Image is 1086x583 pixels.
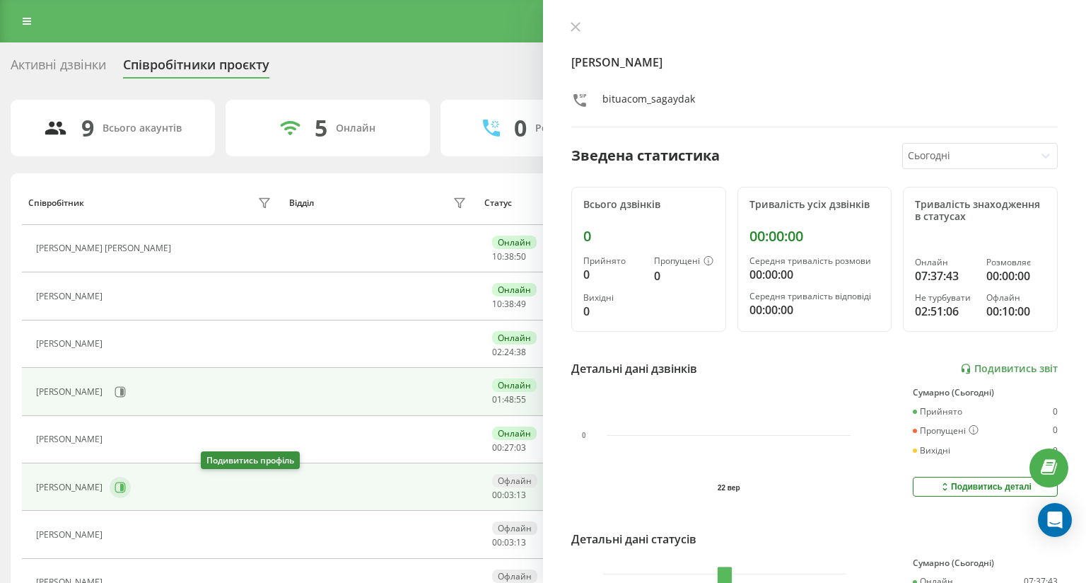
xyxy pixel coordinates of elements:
div: Сумарно (Сьогодні) [913,388,1058,398]
div: Подивитись деталі [939,481,1032,492]
span: 38 [516,346,526,358]
div: Пропущені [654,256,713,267]
div: Детальні дані статусів [571,531,696,548]
div: : : [492,299,526,309]
div: Співробітник [28,198,84,208]
span: 55 [516,393,526,405]
div: 0 [654,267,713,284]
div: 00:00:00 [749,228,880,245]
div: Розмовляють [535,122,604,134]
span: 48 [504,393,514,405]
div: bituacom_sagaydak [602,92,695,112]
div: 00:00:00 [986,267,1046,284]
div: : : [492,443,526,453]
div: 5 [315,115,327,142]
div: Розмовляє [986,258,1046,267]
div: 0 [1053,425,1058,437]
div: 00:10:00 [986,303,1046,320]
div: Пропущені [913,425,979,437]
div: 0 [583,303,643,320]
div: Офлайн [492,570,537,583]
div: : : [492,538,526,548]
span: 03 [504,536,514,548]
span: 10 [492,250,502,262]
span: 27 [504,441,514,454]
div: [PERSON_NAME] [36,483,106,492]
div: Статус [484,198,512,208]
div: : : [492,395,526,405]
span: 50 [516,250,526,262]
div: 00:00:00 [749,266,880,283]
span: 02 [492,346,502,358]
div: Тривалість знаходження в статусах [915,199,1046,223]
div: 02:51:06 [915,303,974,320]
div: Подивитись профіль [201,451,300,469]
text: 22 вер [718,484,740,492]
span: 00 [492,441,502,454]
span: 03 [516,441,526,454]
div: Сумарно (Сьогодні) [913,558,1058,568]
div: Всього акаунтів [103,122,182,134]
div: 9 [81,115,94,142]
div: Всього дзвінків [583,199,714,211]
div: Відділ [289,198,314,208]
div: Офлайн [492,474,537,487]
div: Прийнято [913,407,962,417]
div: Офлайн [986,293,1046,303]
div: [PERSON_NAME] [36,387,106,397]
div: [PERSON_NAME] [PERSON_NAME] [36,243,175,253]
span: 38 [504,298,514,310]
div: 0 [514,115,527,142]
div: 07:37:43 [915,267,974,284]
div: [PERSON_NAME] [36,434,106,444]
span: 49 [516,298,526,310]
div: 00:00:00 [749,301,880,318]
div: : : [492,252,526,262]
div: : : [492,347,526,357]
div: Тривалість усіх дзвінків [749,199,880,211]
button: Подивитись деталі [913,477,1058,497]
div: 0 [1053,446,1058,456]
text: 0 [582,432,586,439]
span: 13 [516,536,526,548]
div: Середня тривалість відповіді [749,291,880,301]
div: Онлайн [336,122,375,134]
div: [PERSON_NAME] [36,339,106,349]
div: Офлайн [492,521,537,535]
a: Подивитись звіт [960,363,1058,375]
div: 0 [583,228,714,245]
span: 10 [492,298,502,310]
span: 00 [492,536,502,548]
span: 03 [504,489,514,501]
div: Зведена статистика [571,145,720,166]
div: [PERSON_NAME] [36,530,106,540]
span: 24 [504,346,514,358]
div: Онлайн [492,283,537,296]
div: Прийнято [583,256,643,266]
div: Співробітники проєкту [123,57,269,79]
span: 00 [492,489,502,501]
div: Онлайн [915,258,974,267]
div: : : [492,490,526,500]
div: Онлайн [492,236,537,249]
span: 38 [504,250,514,262]
div: [PERSON_NAME] [36,291,106,301]
div: Вихідні [913,446,950,456]
div: 0 [1053,407,1058,417]
div: Онлайн [492,427,537,440]
div: Онлайн [492,331,537,345]
div: Вихідні [583,293,643,303]
span: 13 [516,489,526,501]
div: Open Intercom Messenger [1038,503,1072,537]
div: Детальні дані дзвінків [571,360,697,377]
div: Онлайн [492,379,537,392]
div: 0 [583,266,643,283]
div: Середня тривалість розмови [749,256,880,266]
h4: [PERSON_NAME] [571,54,1058,71]
div: Активні дзвінки [11,57,106,79]
div: Не турбувати [915,293,974,303]
span: 01 [492,393,502,405]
